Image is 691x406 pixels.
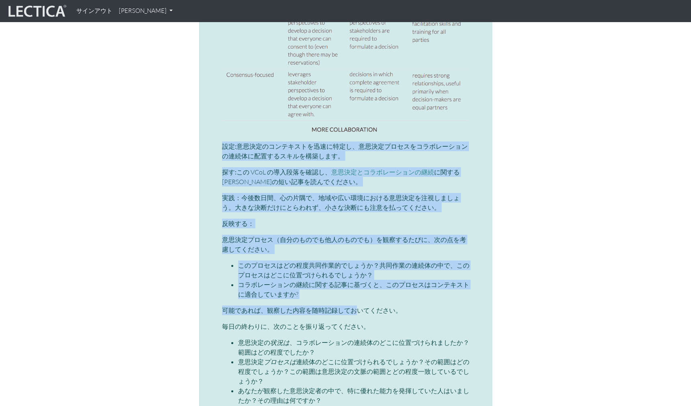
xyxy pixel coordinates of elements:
[222,142,236,150] font: 設定:
[222,322,370,330] font: 毎日の終わりに、次のことを振り返ってください。
[264,358,296,366] font: プロセスは
[238,338,469,356] font: 、コラボレーションの連続体のどこに位置づけられましたか？範囲はどの程度でしたか？
[119,7,167,14] font: [PERSON_NAME]
[238,387,469,404] font: あなたが観察した意思決定者の中で、特に優れた能力を発揮していた人はいましたか？その理由は何ですか？
[222,168,236,176] font: 探す:
[238,281,469,298] font: コラボレーションの継続に関する記事に基づくと、このプロセスはコンテキストに適合していますか?
[116,3,176,19] a: [PERSON_NAME]
[222,306,402,314] font: 可能であれば、観察した内容を随時記録しておいてください。
[222,194,241,201] font: 実践：
[73,3,116,19] a: サインアウト
[238,358,469,385] font: 連続体のどこに位置づけられるでしょうか？その範囲はどの程度でしょうか？この範囲は意思決定の文脈の範囲とどの程度一致しているでしょうか？
[222,194,460,211] font: 今後数日間、心の片隅で、地域や広い環境における意思決定を注視しましょう。大きな決断だけにとらわれず、小さな決断にも注意を払ってください。
[76,7,112,14] font: サインアウト
[222,236,466,253] font: 意思決定プロセス（自分のものでも他人のものでも）を観察するたびに、次の点を考慮してください。
[6,4,67,19] img: レクティカライブ
[238,338,270,347] font: 意思決定の
[238,358,264,366] font: 意思決定
[236,168,331,176] font: この VCoL の導入段落を確認し、
[222,142,468,160] font: 意思決定のコンテキストを迅速に特定し、意思決定プロセスをコラボレーションの連続体に配置するスキルを構築します。
[331,168,434,176] a: 意思決定とコラボレーションの継続
[222,219,254,227] font: 反映する：
[270,338,289,347] font: 状況は
[238,261,469,279] font: このプロセスはどの程度共同作業的でしょうか？共同作業の連続体の中で、このプロセスはどこに位置づけられるでしょうか？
